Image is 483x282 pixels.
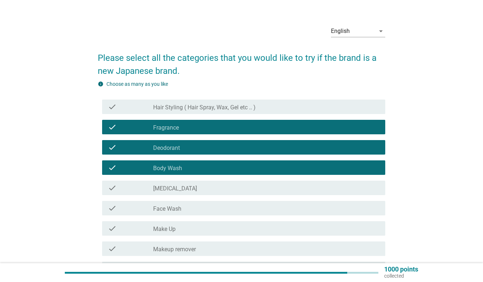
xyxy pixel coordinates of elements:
[108,244,117,253] i: check
[153,144,180,152] label: Deodorant
[98,81,104,87] i: info
[108,123,117,131] i: check
[108,184,117,192] i: check
[331,28,350,34] div: English
[108,224,117,233] i: check
[153,226,176,233] label: Make Up
[153,246,196,253] label: Makeup remover
[108,143,117,152] i: check
[98,44,385,77] h2: Please select all the categories that you would like to try if the brand is a new Japanese brand.
[153,165,182,172] label: Body Wash
[108,163,117,172] i: check
[384,273,418,279] p: collected
[106,81,168,87] label: Choose as many as you like
[377,27,385,35] i: arrow_drop_down
[384,266,418,273] p: 1000 points
[108,102,117,111] i: check
[153,185,197,192] label: [MEDICAL_DATA]
[153,104,256,111] label: Hair Styling ( Hair Spray, Wax, Gel etc .. )
[153,124,179,131] label: Fragrance
[153,205,181,212] label: Face Wash
[108,204,117,212] i: check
